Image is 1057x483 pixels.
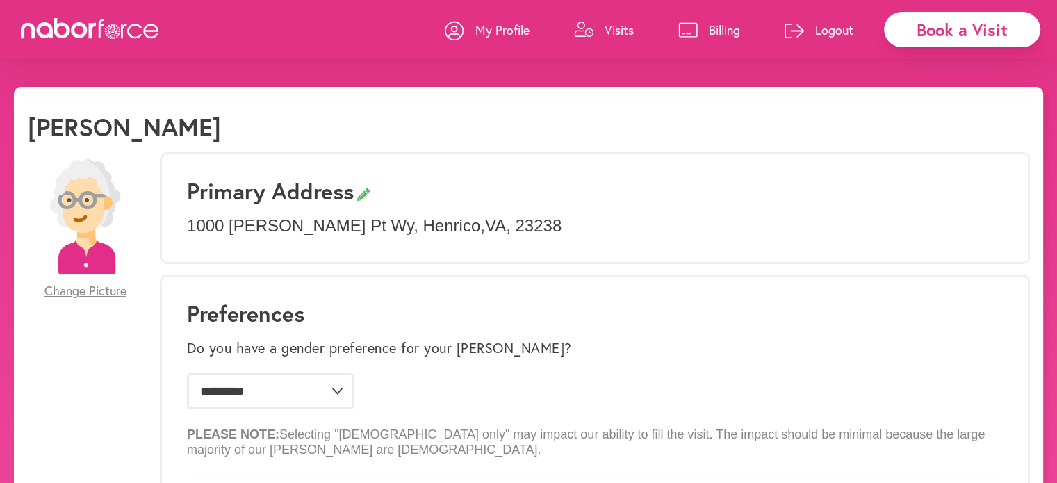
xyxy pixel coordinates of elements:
[187,416,1003,457] p: Selecting "[DEMOGRAPHIC_DATA] only" may impact our ability to fill the visit. The impact should b...
[187,427,279,441] b: PLEASE NOTE:
[678,9,740,51] a: Billing
[785,9,853,51] a: Logout
[28,112,221,142] h1: [PERSON_NAME]
[187,216,1003,236] p: 1000 [PERSON_NAME] Pt Wy , Henrico , VA , 23238
[815,22,853,38] p: Logout
[884,12,1040,47] div: Book a Visit
[574,9,634,51] a: Visits
[475,22,530,38] p: My Profile
[709,22,740,38] p: Billing
[445,9,530,51] a: My Profile
[28,159,142,274] img: efc20bcf08b0dac87679abea64c1faab.png
[187,178,1003,204] h3: Primary Address
[44,284,126,299] span: Change Picture
[605,22,634,38] p: Visits
[187,300,1003,327] h1: Preferences
[187,340,572,357] label: Do you have a gender preference for your [PERSON_NAME]?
